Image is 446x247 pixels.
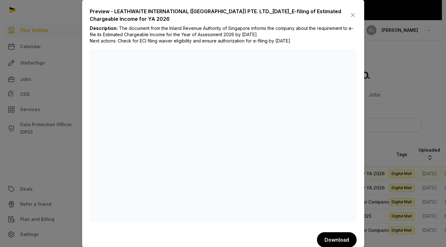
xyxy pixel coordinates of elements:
[90,8,349,23] div: Preview - LEATHWAITE INTERNATIONAL ([GEOGRAPHIC_DATA]) PTE. LTD._[DATE]_E-filing of Estimated Cha...
[90,25,353,43] span: The document from the Inland Revenue Authority of Singapore informs the company about the require...
[90,25,118,31] b: Description:
[415,217,446,247] iframe: Chat Widget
